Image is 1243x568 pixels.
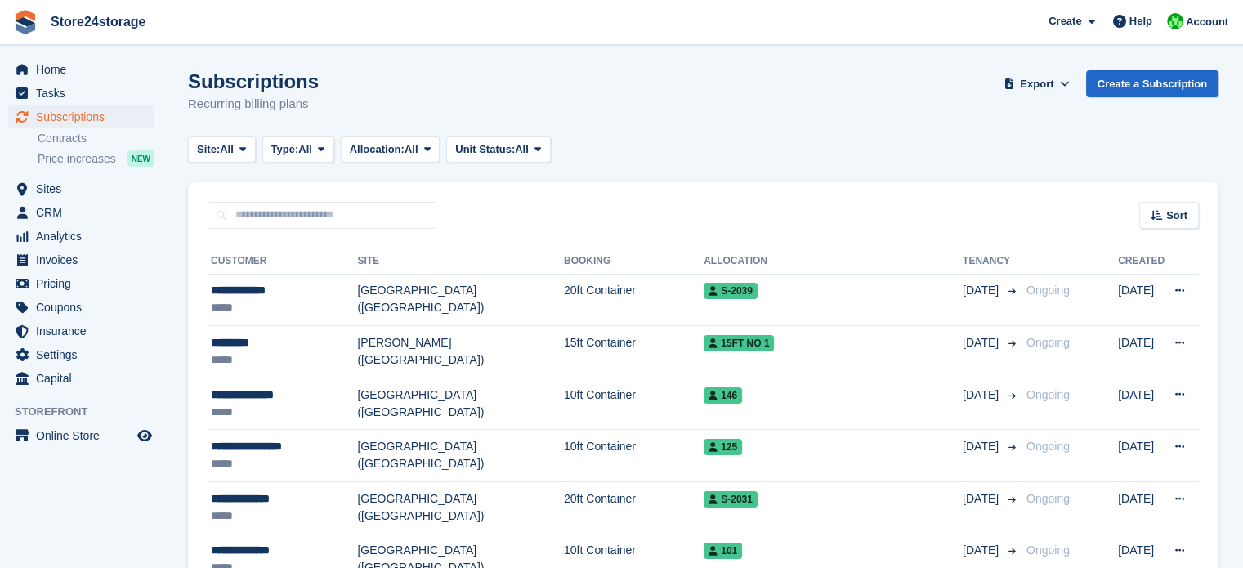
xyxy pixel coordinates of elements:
td: 10ft Container [564,378,704,430]
td: [DATE] [1118,430,1165,482]
button: Export [1001,70,1073,97]
th: Allocation [704,248,963,275]
span: All [405,141,418,158]
span: Analytics [36,225,134,248]
th: Booking [564,248,704,275]
td: [DATE] [1118,378,1165,430]
a: menu [8,343,154,366]
button: Site: All [188,136,256,163]
span: S-2039 [704,283,758,299]
a: menu [8,296,154,319]
span: All [515,141,529,158]
span: Storefront [15,404,163,420]
span: 146 [704,387,742,404]
td: [DATE] [1118,326,1165,378]
span: Help [1129,13,1152,29]
a: Price increases NEW [38,150,154,168]
span: Create [1049,13,1081,29]
th: Site [357,248,564,275]
a: Create a Subscription [1086,70,1218,97]
span: [DATE] [963,334,1002,351]
span: Ongoing [1026,388,1070,401]
a: Store24storage [44,8,153,35]
span: CRM [36,201,134,224]
a: menu [8,424,154,447]
td: [GEOGRAPHIC_DATA] ([GEOGRAPHIC_DATA]) [357,482,564,534]
span: [DATE] [963,490,1002,508]
a: menu [8,225,154,248]
td: [DATE] [1118,482,1165,534]
a: menu [8,272,154,295]
button: Type: All [262,136,334,163]
span: Ongoing [1026,492,1070,505]
span: All [298,141,312,158]
td: [DATE] [1118,274,1165,326]
span: [DATE] [963,542,1002,559]
td: [GEOGRAPHIC_DATA] ([GEOGRAPHIC_DATA]) [357,274,564,326]
span: Capital [36,367,134,390]
span: Settings [36,343,134,366]
span: All [220,141,234,158]
th: Tenancy [963,248,1020,275]
span: Type: [271,141,299,158]
p: Recurring billing plans [188,95,319,114]
a: menu [8,367,154,390]
a: Preview store [135,426,154,445]
span: Sites [36,177,134,200]
a: menu [8,58,154,81]
span: Subscriptions [36,105,134,128]
span: Price increases [38,151,116,167]
img: stora-icon-8386f47178a22dfd0bd8f6a31ec36ba5ce8667c1dd55bd0f319d3a0aa187defe.svg [13,10,38,34]
span: Export [1020,76,1053,92]
span: Ongoing [1026,284,1070,297]
span: Site: [197,141,220,158]
button: Allocation: All [341,136,440,163]
span: Sort [1166,208,1187,224]
span: Home [36,58,134,81]
span: Ongoing [1026,440,1070,453]
img: Tracy Harper [1167,13,1183,29]
span: Unit Status: [455,141,515,158]
span: Online Store [36,424,134,447]
h1: Subscriptions [188,70,319,92]
div: NEW [127,150,154,167]
span: Ongoing [1026,543,1070,557]
span: Ongoing [1026,336,1070,349]
td: [GEOGRAPHIC_DATA] ([GEOGRAPHIC_DATA]) [357,430,564,482]
td: 10ft Container [564,430,704,482]
a: menu [8,82,154,105]
span: 125 [704,439,742,455]
span: S-2031 [704,491,758,508]
span: Allocation: [350,141,405,158]
a: menu [8,248,154,271]
td: 15ft Container [564,326,704,378]
span: [DATE] [963,438,1002,455]
a: menu [8,201,154,224]
td: 20ft Container [564,274,704,326]
span: [DATE] [963,387,1002,404]
th: Created [1118,248,1165,275]
a: Contracts [38,131,154,146]
span: Invoices [36,248,134,271]
span: 101 [704,543,742,559]
span: 15FT No 1 [704,335,774,351]
span: Account [1186,14,1228,30]
a: menu [8,177,154,200]
a: menu [8,320,154,342]
span: Insurance [36,320,134,342]
th: Customer [208,248,357,275]
span: [DATE] [963,282,1002,299]
a: menu [8,105,154,128]
span: Coupons [36,296,134,319]
td: 20ft Container [564,482,704,534]
button: Unit Status: All [446,136,550,163]
td: [PERSON_NAME] ([GEOGRAPHIC_DATA]) [357,326,564,378]
span: Tasks [36,82,134,105]
td: [GEOGRAPHIC_DATA] ([GEOGRAPHIC_DATA]) [357,378,564,430]
span: Pricing [36,272,134,295]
